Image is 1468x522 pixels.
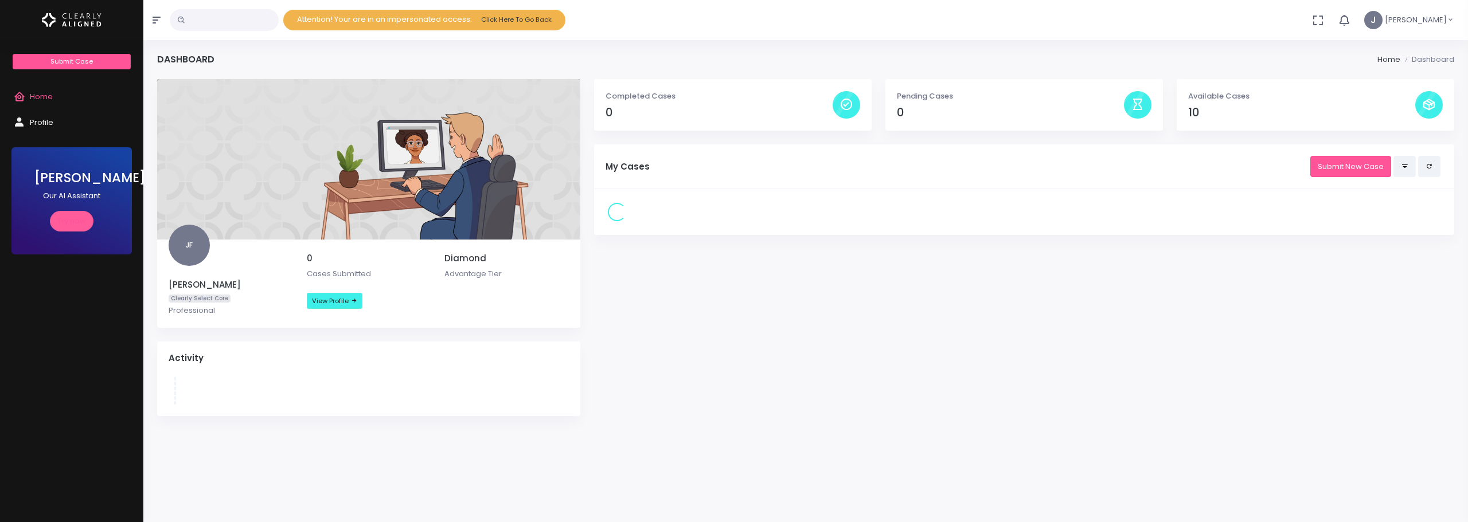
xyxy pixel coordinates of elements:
[34,170,109,186] h3: [PERSON_NAME]
[444,268,569,280] p: Advantage Tier
[1188,106,1415,119] h4: 10
[897,106,1124,119] h4: 0
[1377,54,1400,65] li: Home
[444,253,569,264] h5: Diamond
[157,54,214,65] h4: Dashboard
[50,57,93,66] span: Submit Case
[169,225,210,266] span: JF
[1310,156,1391,177] a: Submit New Case
[283,10,565,30] div: Attention! Your are in an impersonated access.
[606,162,1310,172] h5: My Cases
[606,91,833,102] p: Completed Cases
[477,12,556,28] button: Click Here To Go Back
[50,211,93,232] a: Try now
[1364,11,1383,29] span: J
[1188,91,1415,102] p: Available Cases
[606,106,833,119] h4: 0
[13,54,130,69] a: Submit Case
[169,353,569,363] h4: Activity
[307,268,431,280] p: Cases Submitted
[307,293,362,309] a: View Profile
[169,280,293,290] h5: [PERSON_NAME]
[30,117,53,128] span: Profile
[42,8,101,32] img: Logo Horizontal
[169,295,231,303] span: Clearly Select Core
[307,253,431,264] h5: 0
[30,91,53,102] span: Home
[1385,14,1447,26] span: [PERSON_NAME]
[1400,54,1454,65] li: Dashboard
[169,305,293,316] p: Professional
[34,190,109,202] p: Our AI Assistant
[897,91,1124,102] p: Pending Cases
